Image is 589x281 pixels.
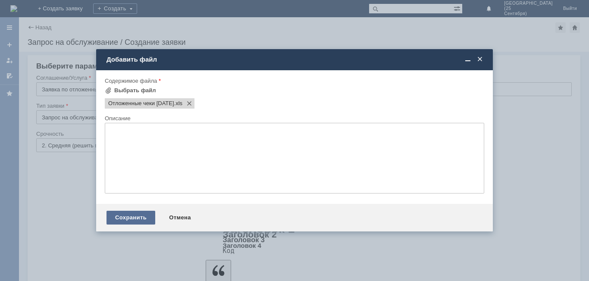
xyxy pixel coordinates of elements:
[3,3,126,10] div: просьба удалить отложенные чеки
[464,56,472,63] span: Свернуть (Ctrl + M)
[114,87,156,94] div: Выбрать файл
[107,56,484,63] div: Добавить файл
[105,78,482,84] div: Содержимое файла
[108,100,174,107] span: Отложенные чеки 06.09.25.xls
[174,100,183,107] span: Отложенные чеки 06.09.25.xls
[476,56,484,63] span: Закрыть
[105,116,482,121] div: Описание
